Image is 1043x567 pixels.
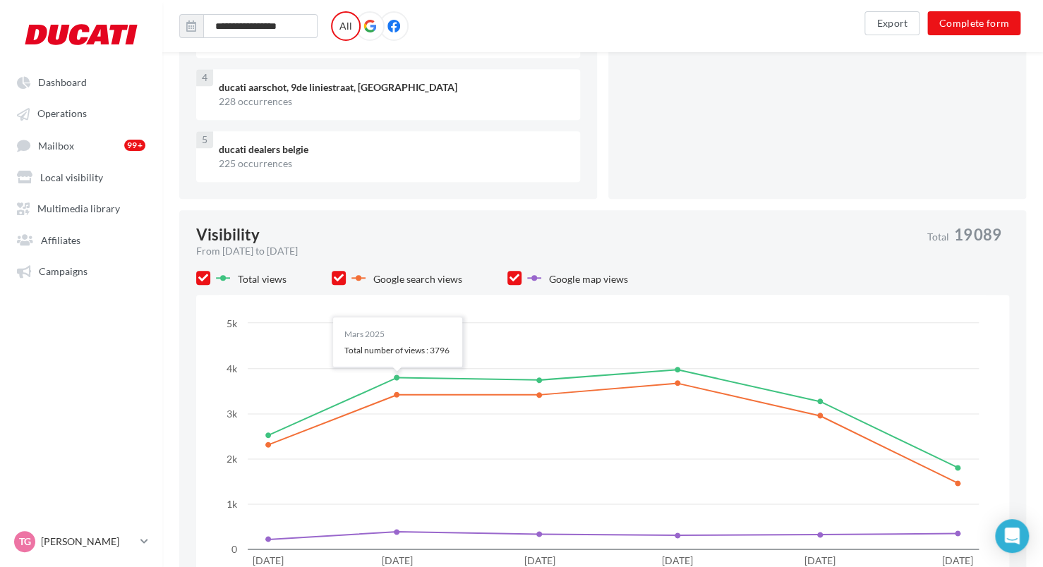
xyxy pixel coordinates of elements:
[39,265,88,277] span: Campaigns
[8,100,154,126] a: Operations
[196,131,213,148] div: 5
[8,132,154,158] a: Mailbox 99+
[40,171,103,183] span: Local visibility
[662,554,693,566] text: [DATE]
[219,142,569,157] div: ducati dealers belgie
[124,140,145,151] div: 99+
[331,11,361,41] label: All
[219,157,569,171] div: 225 occurrences
[922,16,1026,28] a: Complete form
[41,535,135,549] p: [PERSON_NAME]
[8,195,154,220] a: Multimedia library
[37,108,87,120] span: Operations
[11,528,151,555] a: TG [PERSON_NAME]
[219,80,569,94] div: ducati aarschot, 9de liniestraat, [GEOGRAPHIC_DATA]
[231,543,237,555] text: 0
[196,244,916,258] div: From [DATE] to [DATE]
[37,202,120,214] span: Multimedia library
[8,257,154,283] a: Campaigns
[8,164,154,189] a: Local visibility
[382,554,413,566] text: [DATE]
[238,272,287,284] span: Total views
[227,362,238,374] text: 4k
[549,272,628,284] span: Google map views
[927,11,1020,35] button: Complete form
[942,554,973,566] text: [DATE]
[804,554,836,566] text: [DATE]
[196,227,260,243] div: Visibility
[8,69,154,94] a: Dashboard
[995,519,1029,553] div: Open Intercom Messenger
[227,498,238,510] text: 1k
[373,272,462,284] span: Google search views
[927,232,949,242] span: Total
[227,408,238,420] text: 3k
[864,11,920,35] button: Export
[954,227,1001,243] span: 19 089
[19,535,31,549] span: TG
[8,226,154,252] a: Affiliates
[219,94,569,109] div: 228 occurrences
[253,554,284,566] text: [DATE]
[38,139,74,151] span: Mailbox
[38,76,87,88] span: Dashboard
[41,233,80,245] span: Affiliates
[227,317,238,329] text: 5k
[524,554,555,566] text: [DATE]
[196,69,213,86] div: 4
[227,453,238,465] text: 2k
